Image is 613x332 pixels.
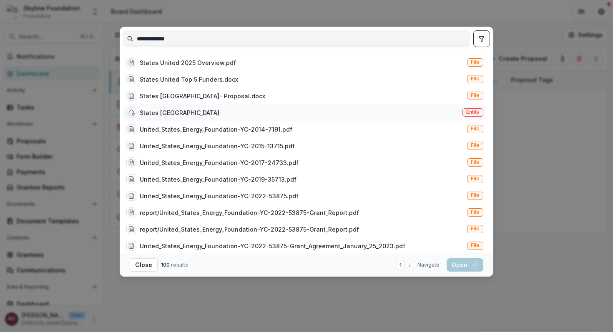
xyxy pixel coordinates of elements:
[140,142,295,150] div: United_States_Energy_Foundation-YC-2015-13715.pdf
[471,176,480,182] span: File
[471,209,480,215] span: File
[130,258,158,272] button: Close
[471,242,480,248] span: File
[417,261,440,269] span: Navigate
[471,76,480,82] span: File
[161,262,170,268] span: 100
[140,58,236,67] div: States United 2025 Overview.pdf
[447,258,483,272] button: Open
[471,159,480,165] span: File
[140,242,405,250] div: United_States_Energy_Foundation-YC-2022-53875-Grant_Agreement_January_25_2023.pdf
[140,225,359,234] div: report/United_States_Energy_Foundation-YC-2022-53875-Grant_Report.pdf
[140,208,359,217] div: report/United_States_Energy_Foundation-YC-2022-53875-Grant_Report.pdf
[140,158,299,167] div: United_States_Energy_Foundation-YC-2017-24733.pdf
[471,226,480,232] span: File
[466,109,480,115] span: Entity
[471,192,480,198] span: File
[473,30,490,47] button: toggle filters
[171,262,188,268] span: results
[140,92,265,100] div: States [GEOGRAPHIC_DATA]- Proposal.docx
[471,126,480,132] span: File
[471,59,480,65] span: File
[471,92,480,98] span: File
[140,108,219,117] div: States [GEOGRAPHIC_DATA]
[140,125,292,134] div: United_States_Energy_Foundation-YC-2014-7191.pdf
[140,192,299,200] div: United_States_Energy_Foundation-YC-2022-53875.pdf
[140,75,238,84] div: States United Top 5 Funders.docx
[140,175,296,184] div: United_States_Energy_Foundation-YC-2019-35713.pdf
[471,142,480,148] span: File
